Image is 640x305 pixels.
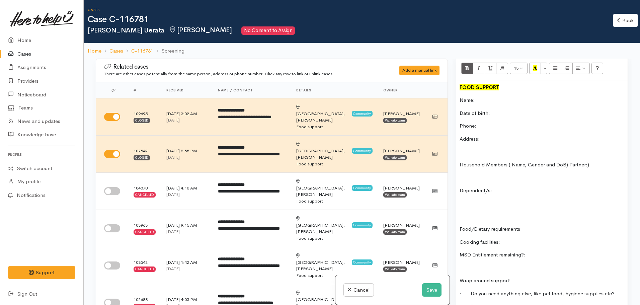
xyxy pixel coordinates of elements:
[460,122,624,130] p: Phone:
[84,43,640,59] nav: breadcrumb
[591,63,604,74] button: Help
[296,104,349,124] div: [PERSON_NAME]
[166,266,180,272] time: [DATE]
[383,259,420,266] div: [PERSON_NAME]
[383,155,407,160] div: Waikato team
[166,148,207,154] div: [DATE] 8:55 PM
[88,47,101,55] a: Home
[383,185,420,192] div: [PERSON_NAME]
[510,63,528,74] button: Font Size
[134,155,150,160] div: Closed
[166,192,180,197] time: [DATE]
[383,222,420,229] div: [PERSON_NAME]
[128,98,161,136] td: 109695
[485,63,497,74] button: Underline (CTRL+U)
[296,222,345,228] span: [GEOGRAPHIC_DATA],
[166,222,207,229] div: [DATE] 9:15 AM
[296,141,349,161] div: [PERSON_NAME]
[296,178,349,198] div: [PERSON_NAME]
[296,215,349,235] div: [PERSON_NAME]
[88,15,613,24] h1: Case C-116781
[460,96,624,104] p: Name:
[166,296,207,303] div: [DATE] 4:05 PM
[613,14,638,27] a: Back
[104,71,332,77] small: There are other cases potentially from the same person, address or phone number. Click any row to...
[166,117,180,123] time: [DATE]
[352,111,373,116] span: Community
[153,47,184,55] li: Screening
[213,82,291,98] th: Name / contact
[541,63,547,74] button: More Color
[296,259,345,265] span: [GEOGRAPHIC_DATA],
[460,84,499,90] font: FOOD SUPPORT
[496,63,508,74] button: Remove Font Style (CTRL+\)
[460,277,624,285] p: Wrap around support!
[422,283,442,297] button: Save
[161,82,213,98] th: Received
[460,109,624,117] p: Date of birth:
[134,192,156,198] div: Cancelled
[128,136,161,173] td: 107542
[291,82,378,98] th: Details
[473,63,485,74] button: Italic (CTRL+I)
[128,173,161,210] td: 104078
[514,65,518,71] span: 15
[378,82,425,98] th: Owner
[460,187,624,195] p: Dependent/s:
[88,8,613,12] h6: Cases
[166,154,180,160] time: [DATE]
[8,266,75,280] button: Support
[460,161,624,169] p: Household Members ( Name, Gender and DoB) Partner:)
[460,290,624,298] p: · Do you need anything else, like pet food, hygiene supplies etc?
[131,47,153,55] a: C-116781
[383,148,420,154] div: [PERSON_NAME]
[128,210,161,247] td: 103963
[109,47,123,55] a: Cases
[296,252,349,272] div: [PERSON_NAME]
[383,229,407,235] div: Waikato team
[383,266,407,272] div: Waikato team
[352,185,373,190] span: Community
[296,124,373,130] div: Food support
[241,26,295,35] span: No Consent to Assign
[296,161,373,167] div: Food support
[166,259,207,266] div: [DATE] 1:42 AM
[460,225,624,233] p: Food/Dietary requirements:
[460,238,624,246] p: Cooking facilities:
[166,229,180,234] time: [DATE]
[296,185,345,191] span: [GEOGRAPHIC_DATA],
[296,297,345,302] span: [GEOGRAPHIC_DATA],
[134,229,156,235] div: Cancelled
[352,148,373,153] span: Community
[88,26,613,35] h2: [PERSON_NAME] Uerata
[296,198,373,205] div: Food support
[383,118,407,123] div: Waikato team
[561,63,573,74] button: Ordered list (CTRL+SHIFT+NUM8)
[572,63,590,74] button: Paragraph
[296,235,373,242] div: Food support
[296,272,373,279] div: Food support
[166,110,207,117] div: [DATE] 3:02 AM
[134,118,150,123] div: Closed
[343,283,374,297] a: Cancel
[383,110,420,117] div: [PERSON_NAME]
[296,111,345,117] span: [GEOGRAPHIC_DATA],
[128,82,161,98] th: #
[460,251,624,259] p: MSD Entitlement remaining?:
[460,135,624,143] p: Address:
[352,222,373,228] span: Community
[166,185,207,192] div: [DATE] 4:18 AM
[168,26,232,34] span: [PERSON_NAME]
[134,266,156,272] div: Cancelled
[399,66,439,75] div: Add a manual link
[8,150,75,159] h6: Profile
[529,63,541,74] button: Recent Color
[549,63,561,74] button: Unordered list (CTRL+SHIFT+NUM7)
[128,247,161,284] td: 103542
[383,192,407,198] div: Waikato team
[352,259,373,265] span: Community
[296,148,345,154] span: [GEOGRAPHIC_DATA],
[461,63,473,74] button: Bold (CTRL+B)
[104,64,382,70] h3: Related cases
